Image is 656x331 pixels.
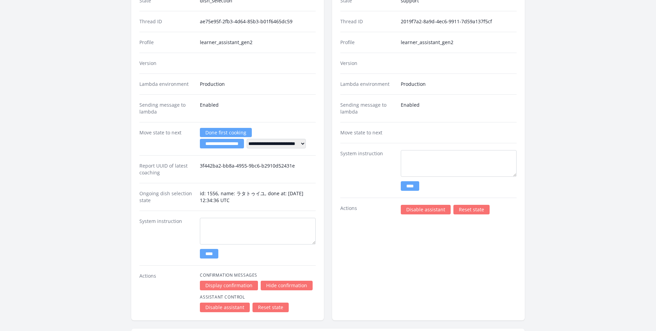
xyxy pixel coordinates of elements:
[340,39,395,46] dt: Profile
[261,281,313,290] a: Hide confirmation
[200,273,316,278] h4: Confirmation Messages
[139,60,194,67] dt: Version
[200,128,252,137] a: Done first cooking
[200,102,316,115] dd: Enabled
[139,18,194,25] dt: Thread ID
[139,190,194,204] dt: Ongoing dish selection state
[200,190,316,204] dd: id: 1556, name: ラタトゥイユ, done at: [DATE] 12:34:36 UTC
[200,81,316,88] dd: Production
[252,303,289,312] a: Reset state
[139,129,194,148] dt: Move state to next
[340,102,395,115] dt: Sending message to lambda
[139,39,194,46] dt: Profile
[139,273,194,312] dt: Actions
[401,81,517,88] dd: Production
[139,218,194,259] dt: System instruction
[401,18,517,25] dd: 2019f7a2-8a9d-4ec6-9911-7d59a137f5cf
[139,81,194,88] dt: Lambda environment
[340,60,395,67] dt: Version
[200,39,316,46] dd: learner_assistant_gen2
[139,102,194,115] dt: Sending message to lambda
[200,162,316,176] dd: 3f442ba2-bb8a-4955-9bc6-b2910d52431e
[200,303,250,312] a: Disable assistant
[340,18,395,25] dt: Thread ID
[340,81,395,88] dt: Lambda environment
[139,162,194,176] dt: Report UUID of latest coaching
[200,281,258,290] a: Display confirmation
[340,129,395,136] dt: Move state to next
[401,102,517,115] dd: Enabled
[340,150,395,191] dt: System instruction
[401,39,517,46] dd: learner_assistant_gen2
[200,18,316,25] dd: ae75e95f-2fb3-4d64-85b3-b01f6465dc59
[340,205,395,214] dt: Actions
[453,205,490,214] a: Reset state
[200,294,316,300] h4: Assistant Control
[401,205,451,214] a: Disable assistant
